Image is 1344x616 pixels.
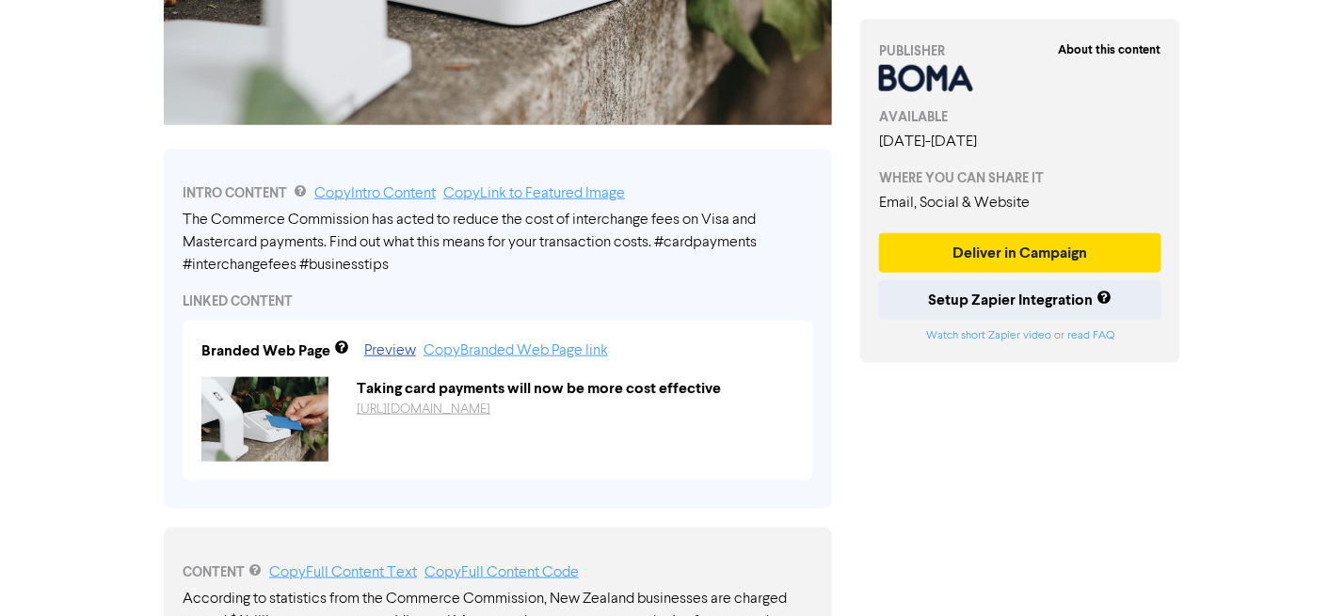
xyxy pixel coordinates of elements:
div: The Commerce Commission has acted to reduce the cost of interchange fees on Visa and Mastercard p... [183,209,813,276]
div: AVAILABLE [879,107,1161,127]
div: INTRO CONTENT [183,182,813,205]
button: Setup Zapier Integration [879,280,1161,320]
a: Copy Full Content Text [269,565,417,580]
div: or [879,327,1161,344]
div: https://public2.bomamarketing.com/cp/2adR979P32iK4jSobguLuR?sa=7qrFGF1 [343,400,808,419]
div: PUBLISHER [879,41,1161,61]
div: WHERE YOU CAN SHARE IT [879,168,1161,188]
a: Copy Branded Web Page link [424,343,608,358]
div: Branded Web Page [201,340,330,362]
a: Preview [364,343,416,358]
a: read FAQ [1067,330,1114,341]
a: Watch short Zapier video [926,330,1051,341]
a: Copy Intro Content [314,186,436,201]
a: [URL][DOMAIN_NAME] [357,403,490,416]
div: Email, Social & Website [879,192,1161,214]
a: Copy Link to Featured Image [443,186,625,201]
a: Copy Full Content Code [424,565,579,580]
div: CONTENT [183,561,813,584]
div: [DATE] - [DATE] [879,131,1161,153]
div: Taking card payments will now be more cost effective [343,377,808,400]
div: LINKED CONTENT [183,292,813,311]
strong: About this content [1058,42,1161,57]
button: Deliver in Campaign [879,233,1161,273]
iframe: Chat Widget [1109,413,1344,616]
